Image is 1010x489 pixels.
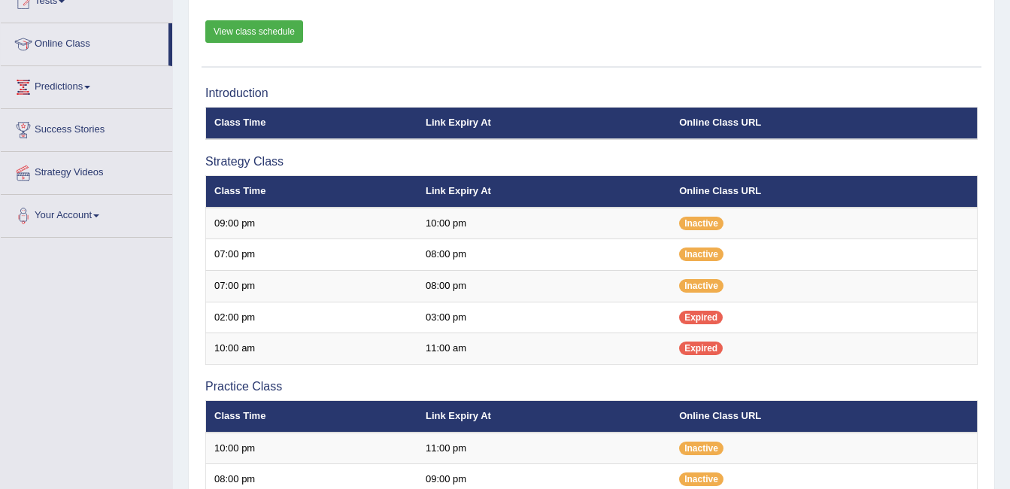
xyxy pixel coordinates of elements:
a: Online Class [1,23,168,61]
td: 07:00 pm [206,239,417,271]
span: Inactive [679,279,723,293]
th: Online Class URL [671,401,977,433]
td: 10:00 pm [417,208,671,239]
td: 09:00 pm [206,208,417,239]
td: 07:00 pm [206,270,417,302]
th: Online Class URL [671,176,977,208]
th: Link Expiry At [417,401,671,433]
th: Class Time [206,176,417,208]
a: Your Account [1,195,172,232]
span: Inactive [679,472,723,486]
span: Inactive [679,248,723,261]
a: Strategy Videos [1,152,172,190]
td: 11:00 pm [417,433,671,464]
h3: Practice Class [205,380,978,393]
span: Expired [679,311,723,324]
th: Link Expiry At [417,176,671,208]
h3: Introduction [205,87,978,100]
span: Expired [679,342,723,355]
td: 10:00 pm [206,433,417,464]
span: Inactive [679,442,723,455]
td: 08:00 pm [417,270,671,302]
td: 10:00 am [206,333,417,365]
td: 02:00 pm [206,302,417,333]
th: Link Expiry At [417,108,671,139]
span: Inactive [679,217,723,230]
th: Online Class URL [671,108,977,139]
td: 08:00 pm [417,239,671,271]
h3: Strategy Class [205,155,978,169]
a: Predictions [1,66,172,104]
th: Class Time [206,108,417,139]
a: View class schedule [205,20,303,43]
td: 03:00 pm [417,302,671,333]
td: 11:00 am [417,333,671,365]
a: Success Stories [1,109,172,147]
th: Class Time [206,401,417,433]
